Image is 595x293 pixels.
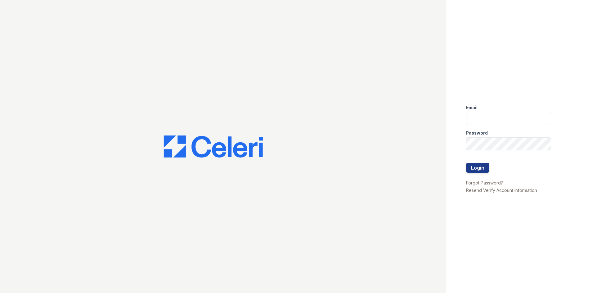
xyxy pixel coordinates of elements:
[466,130,488,136] label: Password
[466,104,478,111] label: Email
[466,180,503,185] a: Forgot Password?
[466,163,489,173] button: Login
[164,135,263,158] img: CE_Logo_Blue-a8612792a0a2168367f1c8372b55b34899dd931a85d93a1a3d3e32e68fde9ad4.png
[466,188,537,193] a: Resend Verify Account Information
